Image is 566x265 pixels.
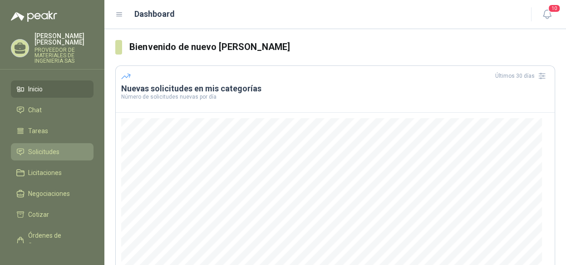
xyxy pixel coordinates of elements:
[11,143,94,160] a: Solicitudes
[11,80,94,98] a: Inicio
[28,189,70,199] span: Negociaciones
[121,83,549,94] h3: Nuevas solicitudes en mis categorías
[11,11,57,22] img: Logo peakr
[11,227,94,254] a: Órdenes de Compra
[11,101,94,119] a: Chat
[11,122,94,140] a: Tareas
[495,69,549,83] div: Últimos 30 días
[548,4,561,13] span: 10
[129,40,555,54] h3: Bienvenido de nuevo [PERSON_NAME]
[28,126,48,136] span: Tareas
[28,147,59,157] span: Solicitudes
[11,164,94,181] a: Licitaciones
[28,84,43,94] span: Inicio
[28,230,85,250] span: Órdenes de Compra
[28,168,62,178] span: Licitaciones
[11,185,94,202] a: Negociaciones
[134,8,175,20] h1: Dashboard
[539,6,555,23] button: 10
[34,33,94,45] p: [PERSON_NAME] [PERSON_NAME]
[28,210,49,220] span: Cotizar
[34,47,94,64] p: PROVEEDOR DE MATERIALES DE INGENIERIA SAS
[11,206,94,223] a: Cotizar
[121,94,549,100] p: Número de solicitudes nuevas por día
[28,105,42,115] span: Chat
